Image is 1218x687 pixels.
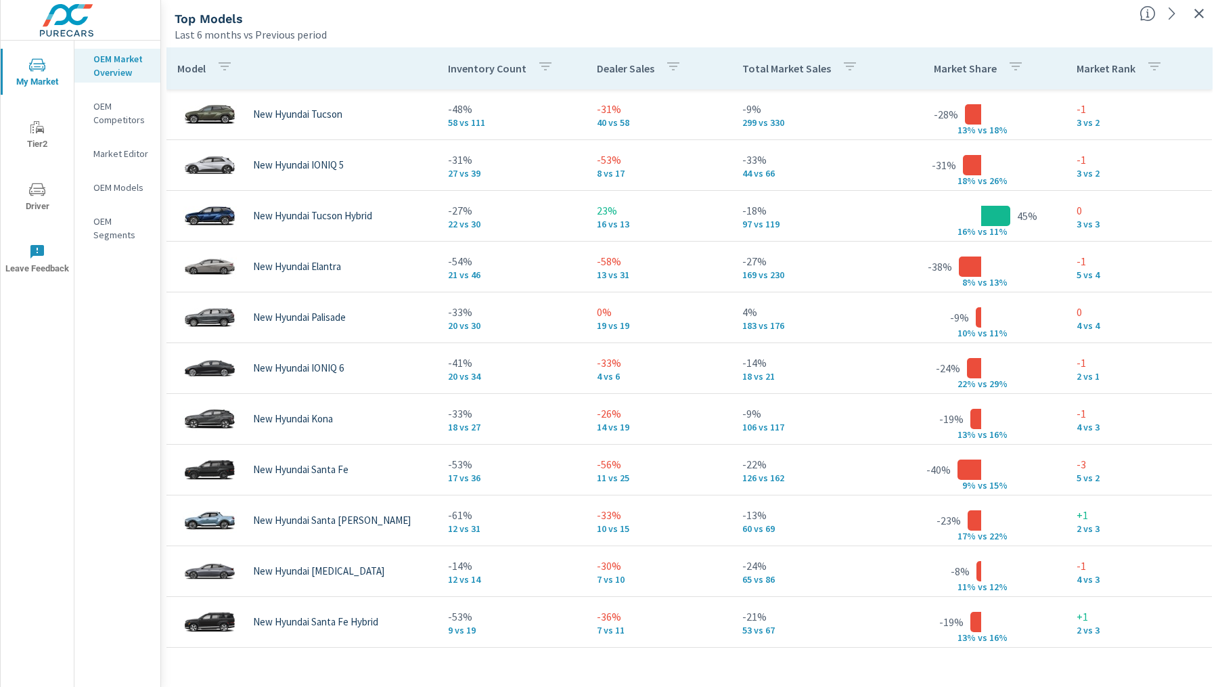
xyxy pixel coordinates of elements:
[983,175,1015,187] p: s 26%
[74,49,160,83] div: OEM Market Overview
[742,472,886,483] p: 126 vs 162
[983,225,1015,238] p: s 11%
[93,215,150,242] p: OEM Segments
[742,355,886,371] p: -14%
[448,405,575,422] p: -33%
[1017,208,1037,224] p: 45%
[983,124,1015,136] p: s 18%
[983,631,1015,644] p: s 16%
[253,616,378,628] p: New Hyundai Santa Fe Hybrid
[1077,422,1201,433] p: 4 vs 3
[1077,304,1201,320] p: 0
[1077,202,1201,219] p: 0
[448,269,575,280] p: 21 vs 46
[742,422,886,433] p: 106 vs 117
[5,244,70,277] span: Leave Feedback
[947,175,983,187] p: 18% v
[448,320,575,331] p: 20 vs 30
[448,507,575,523] p: -61%
[93,147,150,160] p: Market Editor
[983,581,1015,593] p: s 12%
[1077,269,1201,280] p: 5 vs 4
[448,202,575,219] p: -27%
[1077,659,1201,675] p: -7
[253,413,333,425] p: New Hyundai Kona
[742,507,886,523] p: -13%
[742,405,886,422] p: -9%
[183,348,237,389] img: glamour
[742,253,886,269] p: -27%
[939,411,964,427] p: -19%
[742,202,886,219] p: -18%
[597,507,721,523] p: -33%
[597,320,721,331] p: 19 vs 19
[983,428,1015,441] p: s 16%
[74,211,160,245] div: OEM Segments
[1077,152,1201,168] p: -1
[448,574,575,585] p: 12 vs 14
[448,422,575,433] p: 18 vs 27
[1077,62,1135,75] p: Market Rank
[448,558,575,574] p: -14%
[983,530,1015,542] p: s 22%
[183,94,237,135] img: glamour
[597,168,721,179] p: 8 vs 17
[1077,608,1201,625] p: +1
[253,210,372,222] p: New Hyundai Tucson Hybrid
[742,304,886,320] p: 4%
[5,57,70,90] span: My Market
[947,631,983,644] p: 13% v
[253,565,384,577] p: New Hyundai [MEDICAL_DATA]
[597,608,721,625] p: -36%
[742,625,886,636] p: 53 vs 67
[928,259,952,275] p: -38%
[177,62,206,75] p: Model
[597,219,721,229] p: 16 vs 13
[742,608,886,625] p: -21%
[448,152,575,168] p: -31%
[742,574,886,585] p: 65 vs 86
[1077,574,1201,585] p: 4 vs 3
[742,558,886,574] p: -24%
[448,523,575,534] p: 12 vs 31
[932,157,956,173] p: -31%
[253,159,344,171] p: New Hyundai IONIQ 5
[448,304,575,320] p: -33%
[448,62,526,75] p: Inventory Count
[947,479,983,491] p: 9% v
[983,479,1015,491] p: s 15%
[93,99,150,127] p: OEM Competitors
[1077,219,1201,229] p: 3 vs 3
[1077,405,1201,422] p: -1
[448,659,575,675] p: -45%
[448,456,575,472] p: -53%
[74,96,160,130] div: OEM Competitors
[183,500,237,541] img: glamour
[597,472,721,483] p: 11 vs 25
[742,320,886,331] p: 183 vs 176
[175,26,327,43] p: Last 6 months vs Previous period
[742,269,886,280] p: 169 vs 230
[947,581,983,593] p: 11% v
[742,62,831,75] p: Total Market Sales
[597,117,721,128] p: 40 vs 58
[597,371,721,382] p: 4 vs 6
[597,659,721,675] p: -67%
[1077,371,1201,382] p: 2 vs 1
[183,145,237,185] img: glamour
[448,219,575,229] p: 22 vs 30
[597,101,721,117] p: -31%
[597,558,721,574] p: -30%
[597,269,721,280] p: 13 vs 31
[253,311,346,324] p: New Hyundai Palisade
[448,101,575,117] p: -48%
[448,253,575,269] p: -54%
[934,62,997,75] p: Market Share
[742,101,886,117] p: -9%
[183,551,237,592] img: glamour
[74,177,160,198] div: OEM Models
[947,327,983,339] p: 10% v
[183,196,237,236] img: glamour
[1077,472,1201,483] p: 5 vs 2
[597,422,721,433] p: 14 vs 19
